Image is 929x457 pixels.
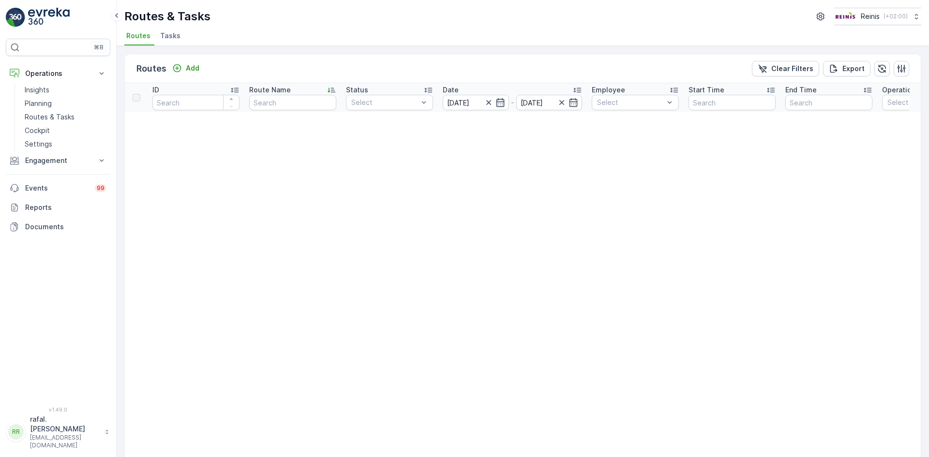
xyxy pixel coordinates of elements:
p: Select [351,98,418,107]
button: Engagement [6,151,110,170]
a: Reports [6,198,110,217]
p: ID [152,85,159,95]
p: rafal.[PERSON_NAME] [30,414,100,434]
p: Routes & Tasks [124,9,210,24]
p: 99 [97,184,105,192]
input: Search [249,95,336,110]
p: Planning [25,99,52,108]
img: Reinis-Logo-Vrijstaand_Tekengebied-1-copy2_aBO4n7j.png [834,11,857,22]
button: Add [168,62,203,74]
p: Documents [25,222,106,232]
div: RR [8,424,24,440]
a: Planning [21,97,110,110]
p: - [511,97,514,108]
button: Clear Filters [752,61,819,76]
p: Clear Filters [771,64,813,74]
p: Date [443,85,459,95]
input: Search [689,95,776,110]
p: ⌘B [94,44,104,51]
span: Routes [126,31,150,41]
p: Reinis [861,12,880,21]
p: Route Name [249,85,291,95]
a: Settings [21,137,110,151]
button: Export [823,61,870,76]
p: ( +02:00 ) [884,13,908,20]
p: Events [25,183,89,193]
p: Reports [25,203,106,212]
p: Status [346,85,368,95]
p: Insights [25,85,49,95]
p: Operation [882,85,915,95]
p: Routes & Tasks [25,112,75,122]
p: Start Time [689,85,724,95]
p: Cockpit [25,126,50,135]
p: Operations [25,69,91,78]
a: Cockpit [21,124,110,137]
button: Reinis(+02:00) [834,8,921,25]
button: RRrafal.[PERSON_NAME][EMAIL_ADDRESS][DOMAIN_NAME] [6,414,110,449]
a: Events99 [6,178,110,198]
p: Add [186,63,199,73]
img: logo [6,8,25,27]
button: Operations [6,64,110,83]
a: Insights [21,83,110,97]
p: Export [842,64,865,74]
p: End Time [785,85,817,95]
p: Select [597,98,664,107]
a: Documents [6,217,110,236]
p: Settings [25,139,52,149]
p: Routes [136,62,166,75]
input: dd/mm/yyyy [443,95,509,110]
input: dd/mm/yyyy [516,95,583,110]
p: [EMAIL_ADDRESS][DOMAIN_NAME] [30,434,100,449]
p: Engagement [25,156,91,165]
input: Search [152,95,240,110]
a: Routes & Tasks [21,110,110,124]
img: logo_light-DOdMpM7g.png [28,8,70,27]
input: Search [785,95,872,110]
span: Tasks [160,31,180,41]
p: Employee [592,85,625,95]
span: v 1.49.0 [6,407,110,413]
